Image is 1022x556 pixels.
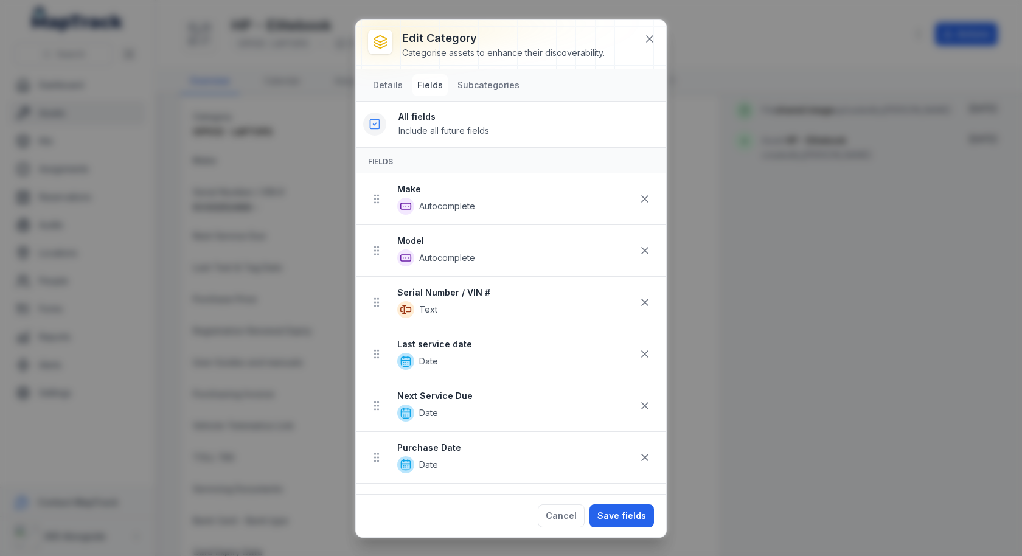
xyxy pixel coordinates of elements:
[402,30,605,47] h3: Edit category
[453,74,524,96] button: Subcategories
[419,252,475,264] span: Autocomplete
[538,504,585,527] button: Cancel
[397,338,633,350] strong: Last service date
[419,407,438,419] span: Date
[419,304,437,316] span: Text
[397,287,633,299] strong: Serial Number / VIN #
[397,183,633,195] strong: Make
[397,390,633,402] strong: Next Service Due
[589,504,654,527] button: Save fields
[402,47,605,59] div: Categorise assets to enhance their discoverability.
[412,74,448,96] button: Fields
[419,459,438,471] span: Date
[419,200,475,212] span: Autocomplete
[397,442,633,454] strong: Purchase Date
[398,125,489,136] span: Include all future fields
[397,493,633,506] strong: Last Test & Tag Date
[419,355,438,367] span: Date
[397,235,633,247] strong: Model
[398,111,656,123] strong: All fields
[368,74,408,96] button: Details
[368,157,393,166] span: Fields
